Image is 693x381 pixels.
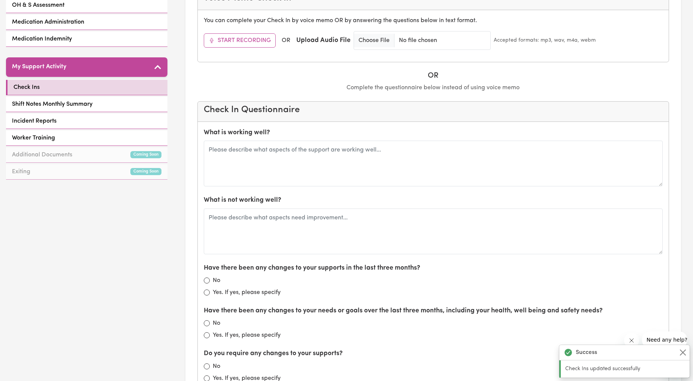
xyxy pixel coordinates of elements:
[6,130,167,146] a: Worker Training
[12,18,84,27] span: Medication Administration
[204,349,343,358] label: Do you require any changes to your supports?
[624,333,639,348] iframe: Close message
[13,83,40,92] span: Check Ins
[12,133,55,142] span: Worker Training
[12,100,93,109] span: Shift Notes Monthly Summary
[204,306,603,316] label: Have there been any changes to your needs or goals over the last three months, including your hea...
[678,348,687,357] button: Close
[213,319,220,328] label: No
[6,15,167,30] a: Medication Administration
[6,57,167,77] button: My Support Activity
[12,34,72,43] span: Medication Indemnity
[12,117,57,126] span: Incident Reports
[197,71,669,80] h5: OR
[4,5,45,11] span: Need any help?
[494,36,596,44] small: Accepted formats: mp3, wav, m4a, webm
[6,147,167,163] a: Additional DocumentsComing Soon
[12,1,64,10] span: OH & S Assessment
[565,365,685,373] p: Check Ins updated successfully
[204,16,663,25] p: You can complete your Check In by voice memo OR by answering the questions below in text format.
[204,263,420,273] label: Have there been any changes to your supports in the last three months?
[197,83,669,92] p: Complete the questionnaire below instead of using voice memo
[6,97,167,112] a: Shift Notes Monthly Summary
[6,31,167,47] a: Medication Indemnity
[282,36,290,45] span: OR
[204,33,276,48] button: Start Recording
[642,331,687,348] iframe: Message from company
[130,151,161,158] small: Coming Soon
[6,164,167,180] a: ExitingComing Soon
[6,114,167,129] a: Incident Reports
[213,331,281,340] label: Yes. If yes, please specify
[6,80,167,95] a: Check Ins
[296,36,351,45] label: Upload Audio File
[213,288,281,297] label: Yes. If yes, please specify
[213,362,220,371] label: No
[204,195,281,205] label: What is not working well?
[130,168,161,175] small: Coming Soon
[204,128,270,138] label: What is working well?
[213,276,220,285] label: No
[12,167,30,176] span: Exiting
[12,63,66,70] h5: My Support Activity
[12,150,72,159] span: Additional Documents
[576,348,597,357] strong: Success
[204,105,663,115] h4: Check In Questionnaire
